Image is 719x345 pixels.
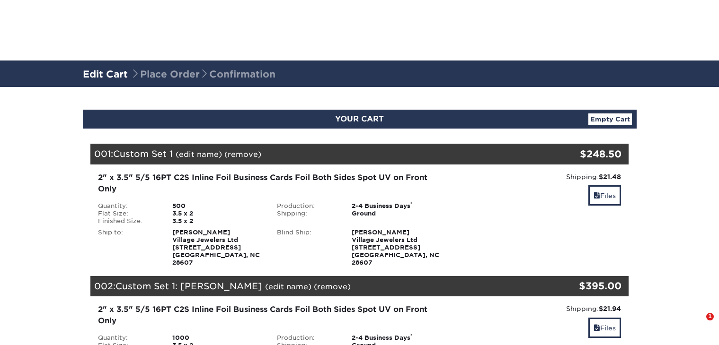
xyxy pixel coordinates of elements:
[131,69,275,80] span: Place Order Confirmation
[91,229,166,267] div: Ship to:
[115,281,262,291] span: Custom Set 1: [PERSON_NAME]
[270,334,345,342] div: Production:
[270,229,345,267] div: Blind Ship:
[687,313,710,336] iframe: Intercom live chat
[91,202,166,210] div: Quantity:
[91,334,166,342] div: Quantity:
[314,282,351,291] a: (remove)
[588,318,621,338] a: Files
[456,172,621,181] div: Shipping:
[539,147,622,161] div: $248.50
[176,150,222,159] a: (edit name)
[588,113,632,125] a: Empty Cart
[98,304,442,327] div: 2" x 3.5" 5/5 16PT C2S Inline Foil Business Cards Foil Both Sides Spot UV on Front Only
[352,229,439,266] strong: [PERSON_NAME] Village Jewelers Ltd [STREET_ADDRESS] [GEOGRAPHIC_DATA], NC 28607
[599,305,621,312] strong: $21.94
[594,192,600,199] span: files
[165,334,270,342] div: 1000
[265,282,311,291] a: (edit name)
[345,334,449,342] div: 2-4 Business Days
[335,114,384,123] span: YOUR CART
[224,150,261,159] a: (remove)
[91,210,166,217] div: Flat Size:
[599,173,621,181] strong: $21.48
[90,276,539,297] div: 002:
[345,210,449,217] div: Ground
[539,279,622,293] div: $395.00
[91,217,166,225] div: Finished Size:
[270,202,345,210] div: Production:
[165,210,270,217] div: 3.5 x 2
[588,185,621,206] a: Files
[456,304,621,313] div: Shipping:
[594,324,600,332] span: files
[706,313,714,320] span: 1
[172,229,260,266] strong: [PERSON_NAME] Village Jewelers Ltd [STREET_ADDRESS] [GEOGRAPHIC_DATA], NC 28607
[345,202,449,210] div: 2-4 Business Days
[98,172,442,195] div: 2" x 3.5" 5/5 16PT C2S Inline Foil Business Cards Foil Both Sides Spot UV on Front Only
[113,148,173,159] span: Custom Set 1
[165,217,270,225] div: 3.5 x 2
[165,202,270,210] div: 500
[270,210,345,217] div: Shipping:
[90,144,539,164] div: 001:
[83,69,128,80] a: Edit Cart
